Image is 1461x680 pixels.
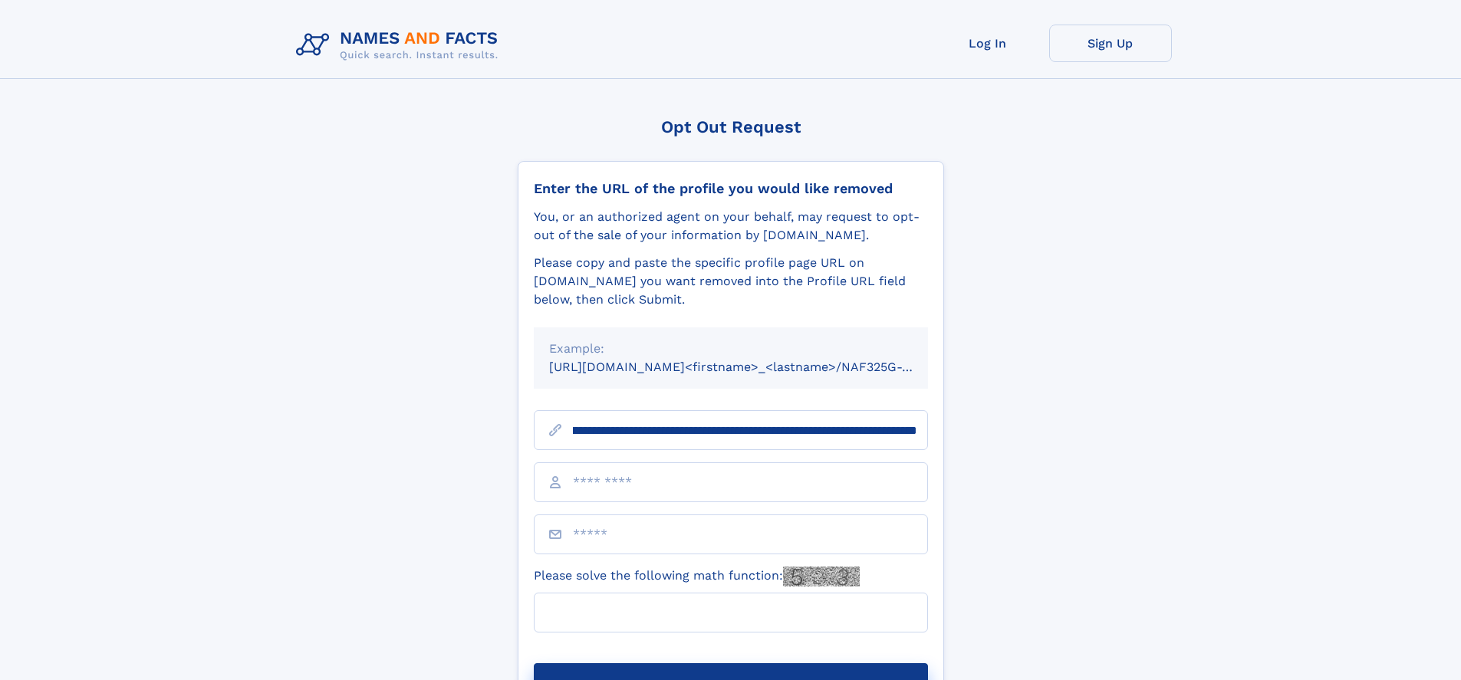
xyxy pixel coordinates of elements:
[290,25,511,66] img: Logo Names and Facts
[534,254,928,309] div: Please copy and paste the specific profile page URL on [DOMAIN_NAME] you want removed into the Pr...
[518,117,944,136] div: Opt Out Request
[926,25,1049,62] a: Log In
[1049,25,1172,62] a: Sign Up
[534,567,860,586] label: Please solve the following math function:
[549,360,957,374] small: [URL][DOMAIN_NAME]<firstname>_<lastname>/NAF325G-xxxxxxxx
[534,180,928,197] div: Enter the URL of the profile you would like removed
[549,340,913,358] div: Example:
[534,208,928,245] div: You, or an authorized agent on your behalf, may request to opt-out of the sale of your informatio...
